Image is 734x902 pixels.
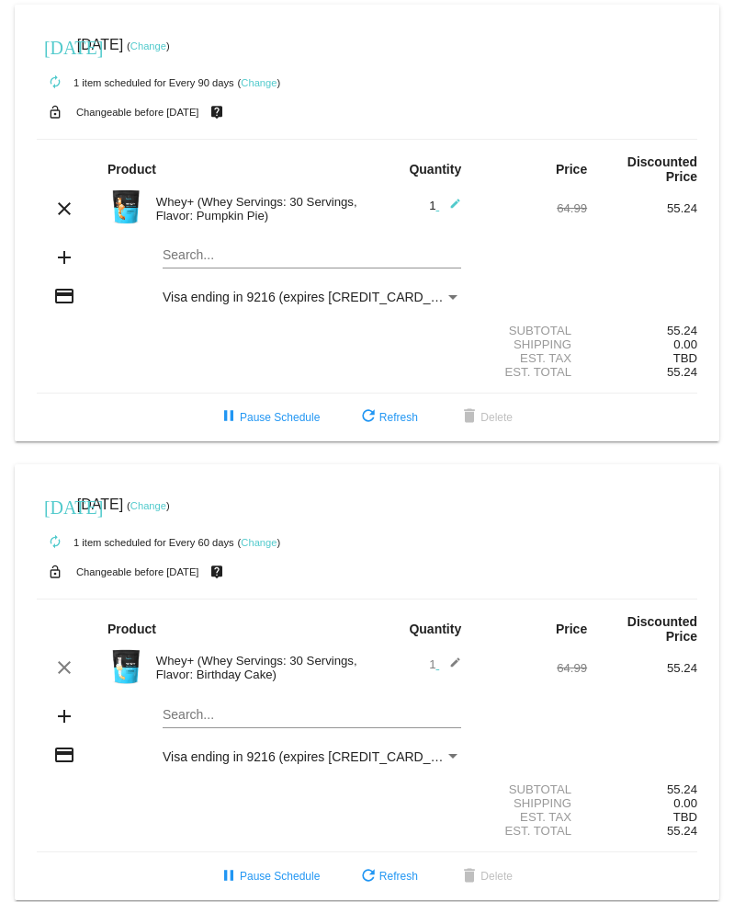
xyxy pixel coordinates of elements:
[238,77,281,88] small: ( )
[127,500,170,511] small: ( )
[357,870,418,883] span: Refresh
[37,537,234,548] small: 1 item scheduled for Every 60 days
[458,411,513,424] span: Delete
[556,622,587,636] strong: Price
[238,537,281,548] small: ( )
[53,198,75,220] mat-icon: clear
[477,351,587,365] div: Est. Tax
[107,162,156,177] strong: Product
[241,77,277,88] a: Change
[673,810,697,824] span: TBD
[37,77,234,88] small: 1 item scheduled for Every 90 days
[357,406,379,428] mat-icon: refresh
[44,72,66,94] mat-icon: autorenew
[458,870,513,883] span: Delete
[241,537,277,548] a: Change
[44,560,66,584] mat-icon: lock_open
[409,622,461,636] strong: Quantity
[673,796,697,810] span: 0.00
[203,401,334,434] button: Pause Schedule
[477,324,587,337] div: Subtotal
[429,657,461,671] span: 1
[130,40,166,51] a: Change
[107,622,156,636] strong: Product
[218,866,240,888] mat-icon: pause
[477,810,587,824] div: Est. Tax
[477,661,587,675] div: 64.99
[218,411,320,424] span: Pause Schedule
[53,705,75,727] mat-icon: add
[163,290,470,304] span: Visa ending in 9216 (expires [CREDIT_CARD_DATA])
[444,401,527,434] button: Delete
[53,285,75,307] mat-icon: credit_card
[477,824,587,838] div: Est. Total
[667,365,697,379] span: 55.24
[206,100,228,124] mat-icon: live_help
[44,495,66,517] mat-icon: [DATE]
[44,531,66,554] mat-icon: autorenew
[587,324,697,337] div: 55.24
[163,749,470,764] span: Visa ending in 9216 (expires [CREDIT_CARD_DATA])
[477,782,587,796] div: Subtotal
[44,35,66,57] mat-icon: [DATE]
[587,782,697,796] div: 55.24
[147,654,367,681] div: Whey+ (Whey Servings: 30 Servings, Flavor: Birthday Cake)
[458,866,480,888] mat-icon: delete
[206,560,228,584] mat-icon: live_help
[163,749,461,764] mat-select: Payment Method
[44,100,66,124] mat-icon: lock_open
[439,198,461,220] mat-icon: edit
[53,744,75,766] mat-icon: credit_card
[439,657,461,679] mat-icon: edit
[477,796,587,810] div: Shipping
[357,866,379,888] mat-icon: refresh
[147,195,367,223] div: Whey+ (Whey Servings: 30 Servings, Flavor: Pumpkin Pie)
[458,406,480,428] mat-icon: delete
[107,188,144,225] img: Image-1-Carousel-Whey-2lb-Pumpkin-Pie-no-badge.png
[587,661,697,675] div: 55.24
[673,351,697,365] span: TBD
[218,870,320,883] span: Pause Schedule
[76,566,199,577] small: Changeable before [DATE]
[127,40,170,51] small: ( )
[429,199,461,212] span: 1
[627,614,697,644] strong: Discounted Price
[444,860,527,893] button: Delete
[357,411,418,424] span: Refresh
[163,248,461,263] input: Search...
[53,246,75,268] mat-icon: add
[477,201,587,215] div: 64.99
[477,365,587,379] div: Est. Total
[107,648,144,685] img: Image-1-Carousel-Whey-2lb-Bday-Cake-no-badge-Transp.png
[477,337,587,351] div: Shipping
[203,860,334,893] button: Pause Schedule
[218,406,240,428] mat-icon: pause
[667,824,697,838] span: 55.24
[673,337,697,351] span: 0.00
[587,201,697,215] div: 55.24
[409,162,461,177] strong: Quantity
[76,107,199,118] small: Changeable before [DATE]
[53,657,75,679] mat-icon: clear
[556,162,587,177] strong: Price
[130,500,166,511] a: Change
[627,154,697,184] strong: Discounted Price
[343,401,433,434] button: Refresh
[163,290,461,304] mat-select: Payment Method
[163,708,461,723] input: Search...
[343,860,433,893] button: Refresh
